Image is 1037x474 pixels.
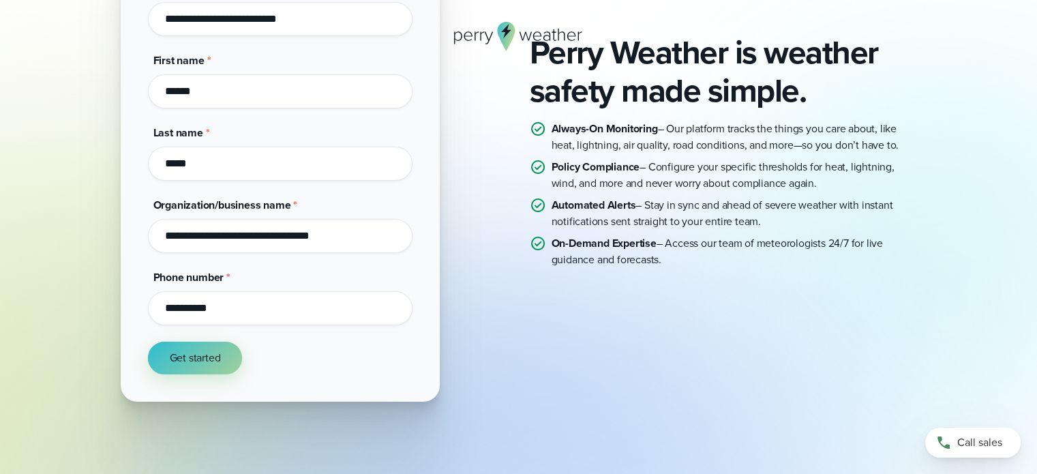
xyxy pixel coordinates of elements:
[552,121,658,136] strong: Always-On Monitoring
[153,197,291,213] span: Organization/business name
[552,235,917,268] p: – Access our team of meteorologists 24/7 for live guidance and forecasts.
[552,121,917,153] p: – Our platform tracks the things you care about, like heat, lightning, air quality, road conditio...
[552,159,917,192] p: – Configure your specific thresholds for heat, lightning, wind, and more and never worry about co...
[957,434,1002,451] span: Call sales
[552,197,636,213] strong: Automated Alerts
[552,159,640,175] strong: Policy Compliance
[148,342,243,374] button: Get started
[153,269,224,285] span: Phone number
[170,350,221,366] span: Get started
[153,53,205,68] span: First name
[925,428,1021,458] a: Call sales
[552,235,657,251] strong: On-Demand Expertise
[530,33,917,110] h2: Perry Weather is weather safety made simple.
[552,197,917,230] p: – Stay in sync and ahead of severe weather with instant notifications sent straight to your entir...
[153,125,203,140] span: Last name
